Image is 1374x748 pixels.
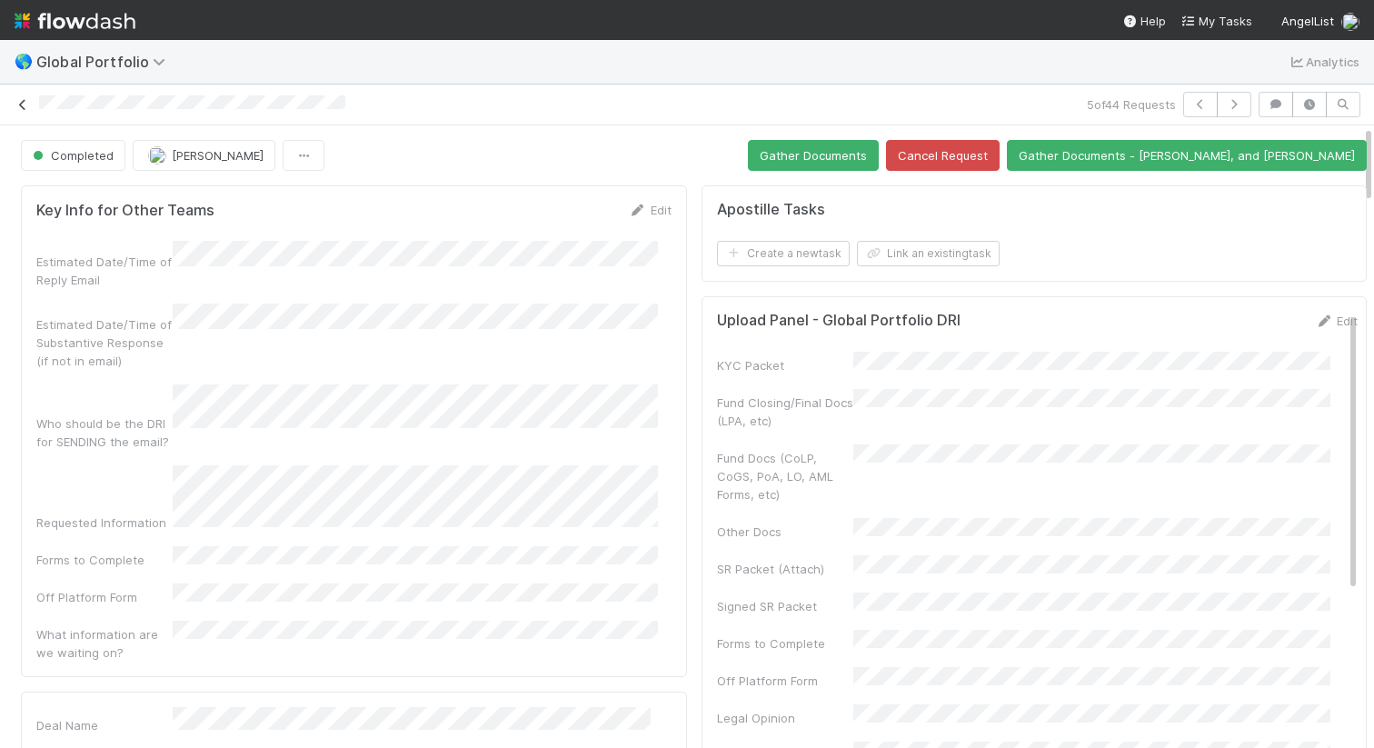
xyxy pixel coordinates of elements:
[1315,314,1358,328] a: Edit
[717,201,825,219] h5: Apostille Tasks
[717,597,853,615] div: Signed SR Packet
[629,203,672,217] a: Edit
[172,148,264,163] span: [PERSON_NAME]
[717,356,853,374] div: KYC Packet
[1288,51,1359,73] a: Analytics
[1180,14,1252,28] span: My Tasks
[148,146,166,165] img: avatar_c584de82-e924-47af-9431-5c284c40472a.png
[857,241,1000,266] button: Link an existingtask
[717,560,853,578] div: SR Packet (Attach)
[717,672,853,690] div: Off Platform Form
[1007,140,1367,171] button: Gather Documents - [PERSON_NAME], and [PERSON_NAME]
[1281,14,1334,28] span: AngelList
[717,709,853,727] div: Legal Opinion
[36,53,174,71] span: Global Portfolio
[15,5,135,36] img: logo-inverted-e16ddd16eac7371096b0.svg
[36,625,173,662] div: What information are we waiting on?
[1341,13,1359,31] img: avatar_c584de82-e924-47af-9431-5c284c40472a.png
[748,140,879,171] button: Gather Documents
[36,202,214,220] h5: Key Info for Other Teams
[717,634,853,653] div: Forms to Complete
[1180,12,1252,30] a: My Tasks
[717,312,961,330] h5: Upload Panel - Global Portfolio DRI
[36,588,173,606] div: Off Platform Form
[717,241,850,266] button: Create a newtask
[36,551,173,569] div: Forms to Complete
[1087,95,1176,114] span: 5 of 44 Requests
[133,140,275,171] button: [PERSON_NAME]
[36,253,173,289] div: Estimated Date/Time of Reply Email
[717,449,853,504] div: Fund Docs (CoLP, CoGS, PoA, LO, AML Forms, etc)
[36,716,173,734] div: Deal Name
[717,394,853,430] div: Fund Closing/Final Docs (LPA, etc)
[717,523,853,541] div: Other Docs
[1122,12,1166,30] div: Help
[36,315,173,370] div: Estimated Date/Time of Substantive Response (if not in email)
[15,54,33,69] span: 🌎
[36,414,173,451] div: Who should be the DRI for SENDING the email?
[36,514,173,532] div: Requested Information
[886,140,1000,171] button: Cancel Request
